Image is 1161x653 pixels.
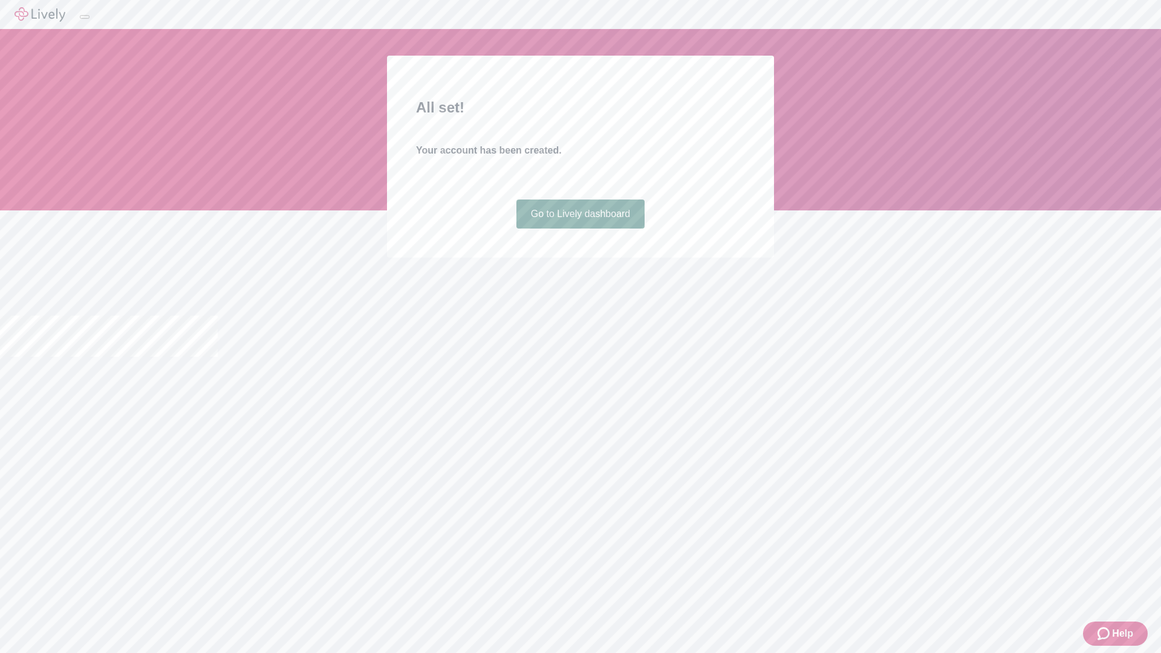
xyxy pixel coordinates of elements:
[1083,622,1148,646] button: Zendesk support iconHelp
[1098,626,1112,641] svg: Zendesk support icon
[416,97,745,119] h2: All set!
[416,143,745,158] h4: Your account has been created.
[1112,626,1133,641] span: Help
[15,7,65,22] img: Lively
[516,200,645,229] a: Go to Lively dashboard
[80,15,89,19] button: Log out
